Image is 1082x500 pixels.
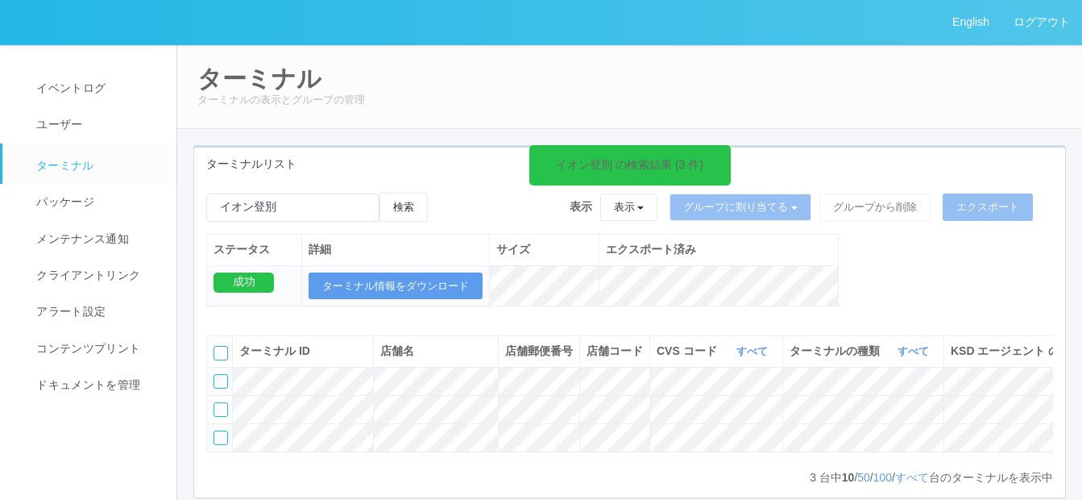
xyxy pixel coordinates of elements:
[2,331,191,367] a: コンテンツプリント
[239,343,367,360] div: ターミナル ID
[857,471,870,484] a: 50
[732,344,776,360] button: すべて
[32,378,140,391] span: ドキュメントを管理
[2,367,191,403] a: ドキュメントを管理
[32,81,106,94] span: イベントログ
[2,294,191,330] a: アラート設定
[32,195,94,208] span: パッケージ
[810,471,819,484] span: 3
[790,343,884,360] span: ターミナルの種類
[32,305,106,318] span: アラート設定
[873,471,892,484] a: 100
[496,241,592,258] div: サイズ
[810,469,1053,486] p: 台中 / / / 台のターミナルを表示中
[32,232,129,245] span: メンテナンス通知
[505,344,573,357] span: 店舗郵便番号
[380,344,414,357] span: 店舗名
[309,241,483,258] div: 詳細
[32,342,140,355] span: コンテンツプリント
[842,471,855,484] span: 10
[670,194,811,221] button: グループに割り当てる
[819,194,931,221] button: グループから削除
[657,343,721,360] span: CVS コード
[309,273,483,300] button: ターミナル情報をダウンロード
[2,257,191,294] a: クライアントリンク
[556,156,703,173] div: イオン登別 の検索結果 (3 件)
[600,194,658,221] button: 表示
[379,193,428,222] button: 検索
[2,106,191,143] a: ユーザー
[2,221,191,257] a: メンテナンス通知
[194,148,1065,181] div: ターミナルリスト
[2,184,191,220] a: パッケージ
[570,198,592,215] span: 表示
[32,269,140,281] span: クライアントリンク
[943,194,1033,221] button: エクスポート
[32,118,82,131] span: ユーザー
[898,345,933,357] a: すべて
[213,273,274,293] div: 成功
[2,144,191,184] a: ターミナル
[2,70,191,106] a: イベントログ
[895,471,929,484] a: すべて
[197,65,1062,92] h2: ターミナル
[587,344,643,357] span: 店舗コード
[197,92,1062,108] p: ターミナルの表示とグループの管理
[736,345,772,357] a: すべて
[213,241,295,258] div: ステータス
[32,159,94,172] span: ターミナル
[893,344,937,360] button: すべて
[606,241,831,258] div: エクスポート済み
